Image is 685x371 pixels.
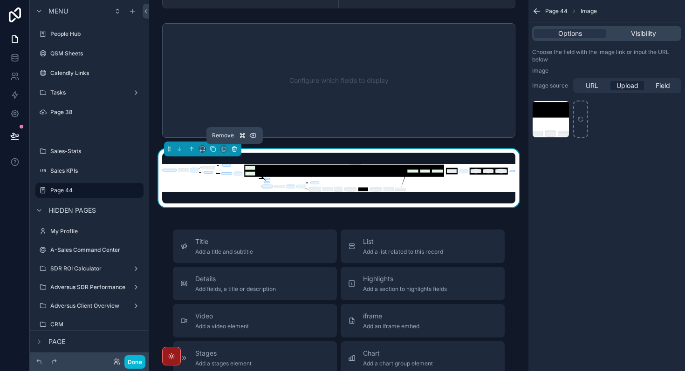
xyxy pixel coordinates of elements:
label: Sales-Stats [50,148,142,155]
span: Video [195,311,249,321]
span: Details [195,274,276,283]
span: Upload [616,81,638,90]
span: Page [48,337,65,346]
a: Page 38 [35,105,144,120]
button: Done [124,355,145,369]
a: Adversus SDR Performance [35,280,144,295]
a: Sales-Stats [35,144,144,159]
span: Page 44 [545,7,568,15]
a: SDR ROI Calculator [35,261,144,276]
a: Page 44 [35,183,144,198]
span: Hidden pages [48,206,96,215]
span: Add fields, a title or description [195,285,276,293]
span: Add an iframe embed [363,323,419,330]
span: Add a chart group element [363,360,433,367]
span: Field [656,81,670,90]
label: Image source [532,82,569,89]
label: Choose the field with the image link or input the URL below [532,48,681,63]
a: My Profile [35,224,144,239]
label: QSM Sheets [50,50,142,57]
button: iframeAdd an iframe embed [341,304,505,337]
label: A-Sales Command Center [50,246,142,254]
span: Title [195,237,253,246]
span: Add a video element [195,323,249,330]
a: A-Sales Command Center [35,243,144,257]
span: Visibility [631,29,656,38]
span: Add a section to highlights fields [363,285,447,293]
a: QSM Sheets [35,46,144,61]
a: Adversus Client Overview [35,298,144,313]
span: Highlights [363,274,447,283]
button: TitleAdd a title and subtitle [173,229,337,263]
label: Adversus Client Overview [50,302,129,310]
label: Sales KPIs [50,167,142,175]
span: Chart [363,349,433,358]
span: Stages [195,349,252,358]
button: VideoAdd a video element [173,304,337,337]
a: Sales KPIs [35,163,144,178]
label: Calendly Links [50,69,142,77]
label: Page 38 [50,108,142,116]
span: List [363,237,443,246]
span: Options [558,29,582,38]
span: Add a stages element [195,360,252,367]
a: CRM [35,317,144,332]
span: Image [581,7,597,15]
label: Page 44 [50,187,138,194]
span: Remove [212,132,234,139]
label: CRM [50,321,142,328]
span: Add a list related to this record [363,248,443,256]
label: Image [532,67,548,74]
a: People Hub [35,27,144,41]
label: Adversus SDR Performance [50,283,129,291]
button: ListAdd a list related to this record [341,229,505,263]
button: HighlightsAdd a section to highlights fields [341,267,505,300]
a: Calendly Links [35,66,144,81]
img: 34526-Onboarding.drawio.svg [162,164,515,192]
span: Add a title and subtitle [195,248,253,256]
label: SDR ROI Calculator [50,265,129,272]
label: People Hub [50,30,142,38]
button: DetailsAdd fields, a title or description [173,267,337,300]
span: URL [586,81,598,90]
span: Menu [48,7,68,16]
span: iframe [363,311,419,321]
label: Tasks [50,89,129,96]
a: Tasks [35,85,144,100]
label: My Profile [50,228,142,235]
